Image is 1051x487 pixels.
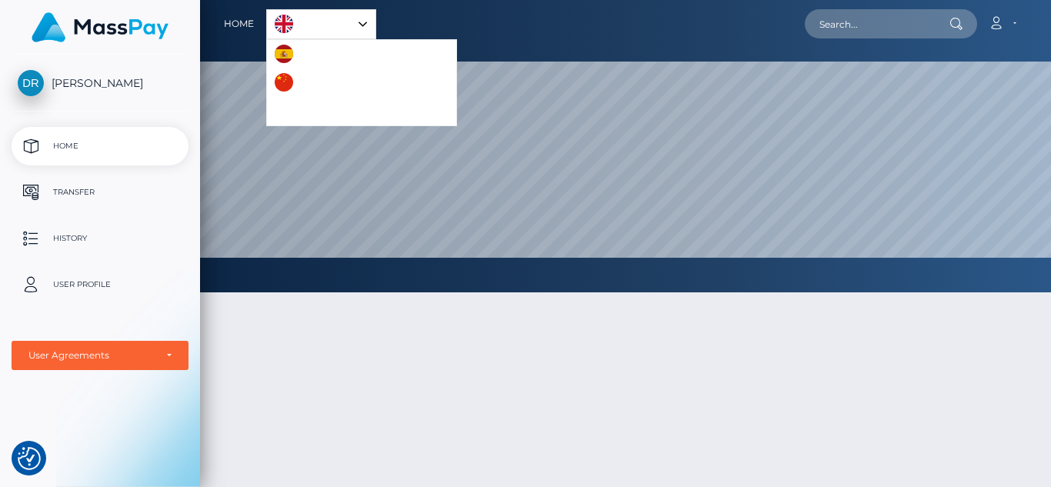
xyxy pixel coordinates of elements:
p: User Profile [18,273,182,296]
a: Português ([GEOGRAPHIC_DATA]) [267,97,456,125]
a: Home [224,8,254,40]
span: [PERSON_NAME] [12,76,189,90]
a: User Profile [12,265,189,304]
div: Language [266,9,376,39]
img: MassPay [32,12,168,42]
a: English [267,10,375,38]
p: Transfer [18,181,182,204]
p: Home [18,135,182,158]
div: User Agreements [28,349,155,362]
a: History [12,219,189,258]
a: 中文 (简体) [267,68,361,97]
img: Revisit consent button [18,447,41,470]
button: Consent Preferences [18,447,41,470]
a: Transfer [12,173,189,212]
input: Search... [805,9,949,38]
a: Home [12,127,189,165]
button: User Agreements [12,341,189,370]
p: History [18,227,182,250]
a: Español [267,40,353,68]
ul: Language list [266,39,457,126]
aside: Language selected: English [266,9,376,39]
